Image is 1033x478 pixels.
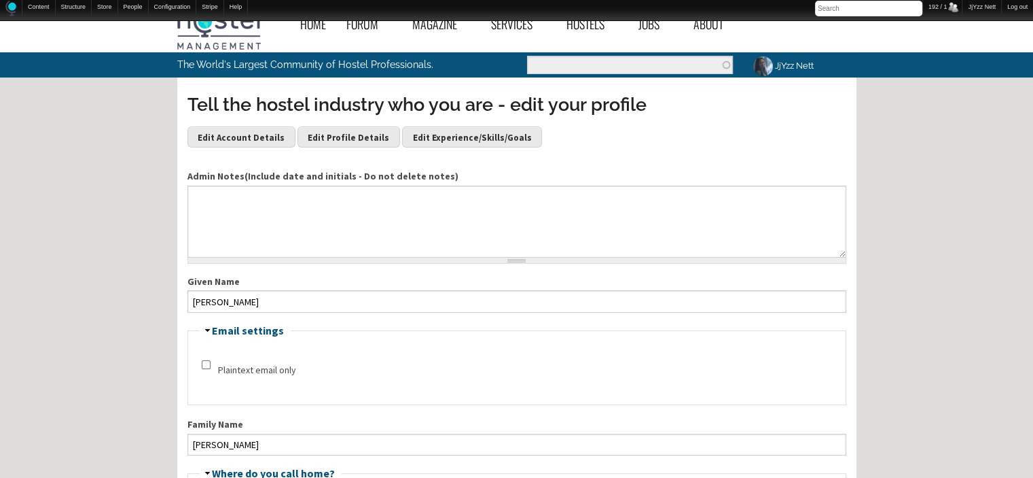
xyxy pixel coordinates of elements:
[218,363,296,377] label: Plaintext email only
[402,9,481,39] a: Magazine
[187,275,846,289] label: Given Name
[751,54,775,78] img: JjYzz Nett's picture
[290,9,336,39] a: Home
[212,324,284,337] a: Email settings
[177,9,261,50] img: Hostel Management Home
[187,169,846,184] label: Admin Notes(Include date and initials - Do not delete notes)
[187,417,846,432] label: Family Name
[556,9,628,39] a: Hostels
[202,360,211,369] input: Check this option if you do not wish to receive email messages with graphics and styles.
[5,1,16,16] img: Home
[527,56,733,74] input: Enter the terms you wish to search for.
[187,126,295,147] a: Edit Account Details
[743,52,822,79] a: JjYzz Nett
[336,9,402,39] a: Forum
[297,126,400,147] a: Edit Profile Details
[628,9,683,39] a: Jobs
[177,52,460,77] p: The World's Largest Community of Hostel Professionals.
[481,9,556,39] a: Services
[815,1,922,16] input: Search
[187,92,846,118] h3: Tell the hostel industry who you are - edit your profile
[683,9,747,39] a: About
[402,126,542,147] a: Edit Experience/Skills/Goals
